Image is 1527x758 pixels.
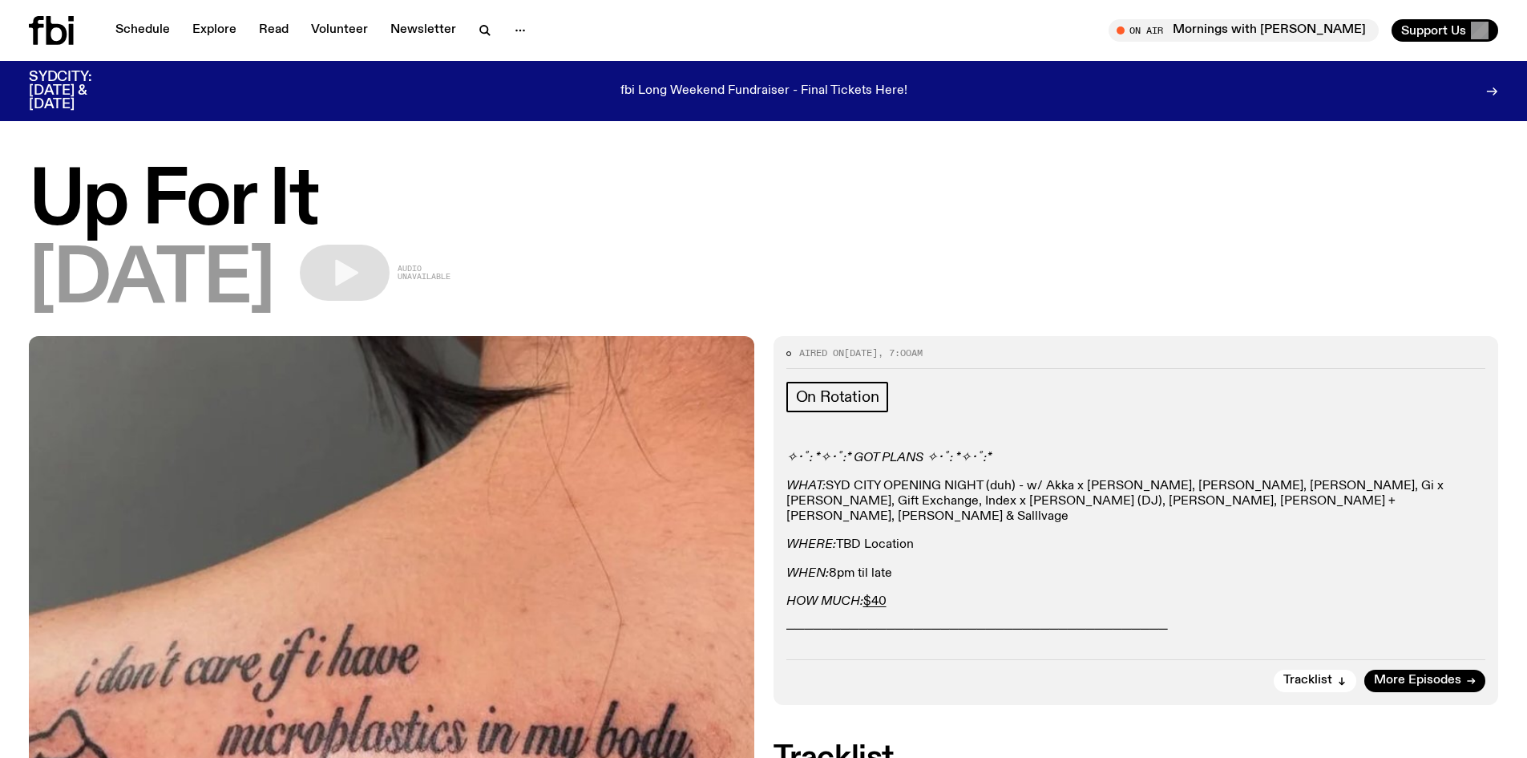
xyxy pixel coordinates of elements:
a: On Rotation [786,382,889,412]
em: ✧･ﾟ: *✧･ﾟ:* GOT PLANS ✧･ﾟ: *✧･ﾟ:* [786,452,992,464]
a: Volunteer [301,19,378,42]
a: Read [249,19,298,42]
em: WHAT: [786,480,826,492]
span: Aired on [799,347,844,359]
span: More Episodes [1374,675,1461,687]
a: Schedule [106,19,180,42]
em: WHERE: [786,538,836,551]
span: Tracklist [1283,675,1332,687]
p: TBD Location [786,537,1486,553]
h3: SYDCITY: [DATE] & [DATE] [29,71,131,111]
a: Explore [183,19,246,42]
em: WHEN: [786,567,829,580]
button: On AirMornings with [PERSON_NAME] [1109,19,1379,42]
span: [DATE] [29,245,274,317]
span: Support Us [1401,23,1466,38]
a: Newsletter [381,19,466,42]
button: Tracklist [1274,670,1356,692]
button: Support Us [1392,19,1498,42]
p: 8pm til late [786,566,1486,582]
h1: Up For It [29,166,1498,238]
a: More Episodes [1364,670,1485,692]
span: On Rotation [796,388,879,406]
span: Audio unavailable [398,265,450,281]
p: SYD CITY OPENING NIGHT (duh) - w/ Akka x [PERSON_NAME], [PERSON_NAME], [PERSON_NAME], Gi x [PERSO... [786,479,1486,525]
span: [DATE] [844,347,878,359]
span: , 7:00am [878,347,923,359]
p: fbi Long Weekend Fundraiser - Final Tickets Here! [620,84,907,99]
